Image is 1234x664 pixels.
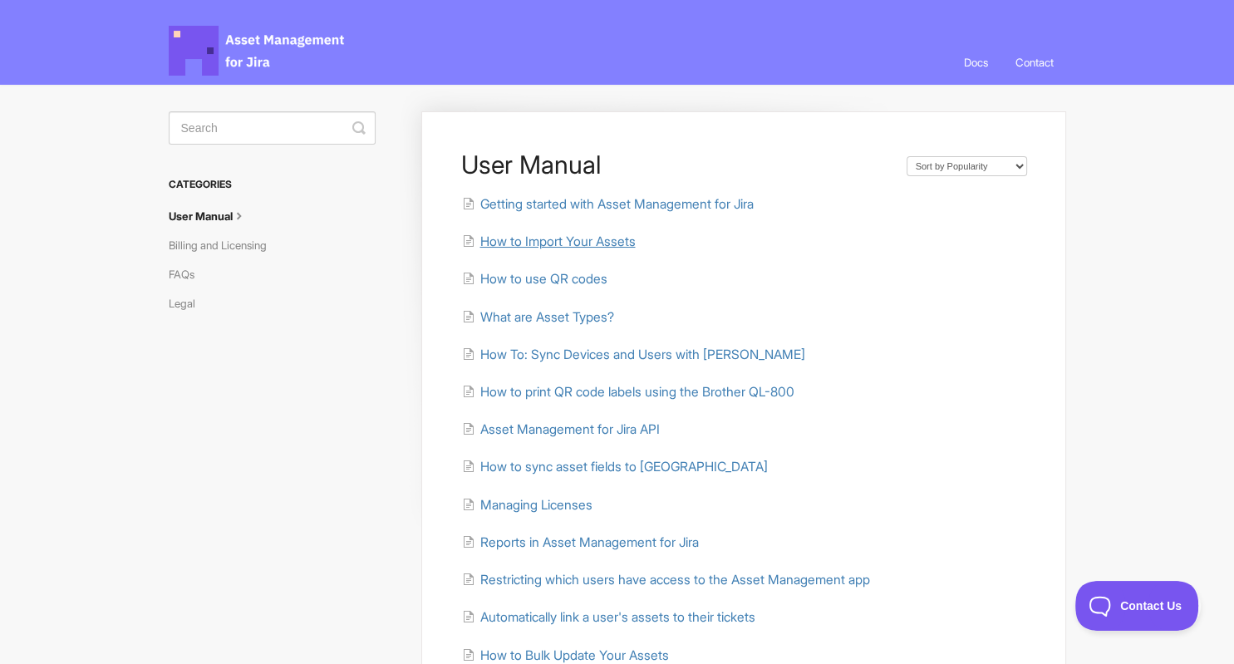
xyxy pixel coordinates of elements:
[461,647,668,663] a: How to Bulk Update Your Assets
[951,40,1000,85] a: Docs
[169,232,279,258] a: Billing and Licensing
[461,459,767,475] a: How to sync asset fields to [GEOGRAPHIC_DATA]
[479,347,804,362] span: How To: Sync Devices and Users with [PERSON_NAME]
[461,347,804,362] a: How To: Sync Devices and Users with [PERSON_NAME]
[479,497,592,513] span: Managing Licenses
[479,234,635,249] span: How to Import Your Assets
[461,309,613,325] a: What are Asset Types?
[461,497,592,513] a: Managing Licenses
[479,384,794,400] span: How to print QR code labels using the Brother QL-800
[461,234,635,249] a: How to Import Your Assets
[479,609,755,625] span: Automatically link a user's assets to their tickets
[479,572,869,588] span: Restricting which users have access to the Asset Management app
[461,609,755,625] a: Automatically link a user's assets to their tickets
[479,309,613,325] span: What are Asset Types?
[461,534,698,550] a: Reports in Asset Management for Jira
[461,384,794,400] a: How to print QR code labels using the Brother QL-800
[479,459,767,475] span: How to sync asset fields to [GEOGRAPHIC_DATA]
[169,203,260,229] a: User Manual
[461,271,607,287] a: How to use QR codes
[169,170,376,199] h3: Categories
[461,196,753,212] a: Getting started with Asset Management for Jira
[169,290,208,317] a: Legal
[461,421,659,437] a: Asset Management for Jira API
[479,271,607,287] span: How to use QR codes
[1075,581,1201,631] iframe: Toggle Customer Support
[461,572,869,588] a: Restricting which users have access to the Asset Management app
[479,534,698,550] span: Reports in Asset Management for Jira
[169,26,347,76] span: Asset Management for Jira Docs
[479,196,753,212] span: Getting started with Asset Management for Jira
[1003,40,1066,85] a: Contact
[460,150,889,180] h1: User Manual
[907,156,1027,176] select: Page reloads on selection
[479,421,659,437] span: Asset Management for Jira API
[169,261,207,288] a: FAQs
[479,647,668,663] span: How to Bulk Update Your Assets
[169,111,376,145] input: Search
